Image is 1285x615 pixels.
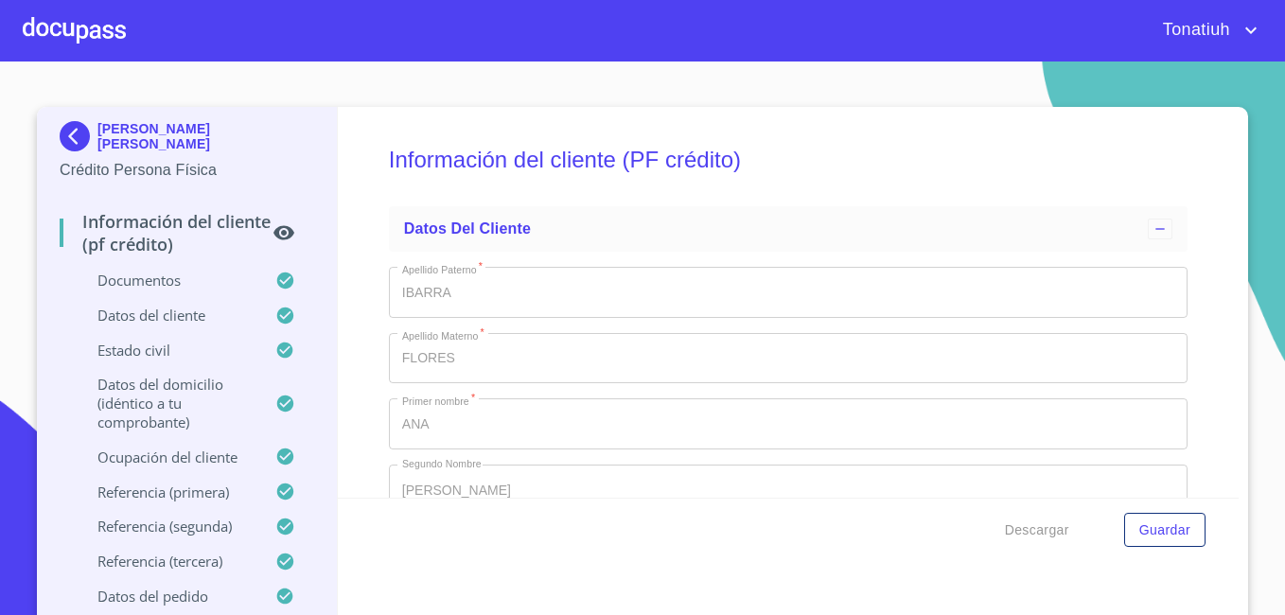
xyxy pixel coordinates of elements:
button: account of current user [1149,15,1262,45]
div: Datos del cliente [389,206,1188,252]
p: Documentos [60,271,275,290]
button: Guardar [1124,513,1206,548]
span: Tonatiuh [1149,15,1240,45]
span: Guardar [1139,518,1190,542]
p: Datos del pedido [60,587,275,606]
p: Datos del cliente [60,306,275,325]
p: Referencia (segunda) [60,517,275,536]
button: Descargar [997,513,1077,548]
img: Docupass spot blue [60,121,97,151]
h5: Información del cliente (PF crédito) [389,121,1188,199]
p: Datos del domicilio (idéntico a tu comprobante) [60,375,275,431]
p: Estado Civil [60,341,275,360]
p: Crédito Persona Física [60,159,314,182]
p: Referencia (primera) [60,483,275,501]
p: Referencia (tercera) [60,552,275,571]
span: Descargar [1005,518,1069,542]
p: Información del cliente (PF crédito) [60,210,273,255]
div: [PERSON_NAME] [PERSON_NAME] [60,121,314,159]
p: [PERSON_NAME] [PERSON_NAME] [97,121,314,151]
p: Ocupación del Cliente [60,448,275,466]
span: Datos del cliente [404,220,531,237]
